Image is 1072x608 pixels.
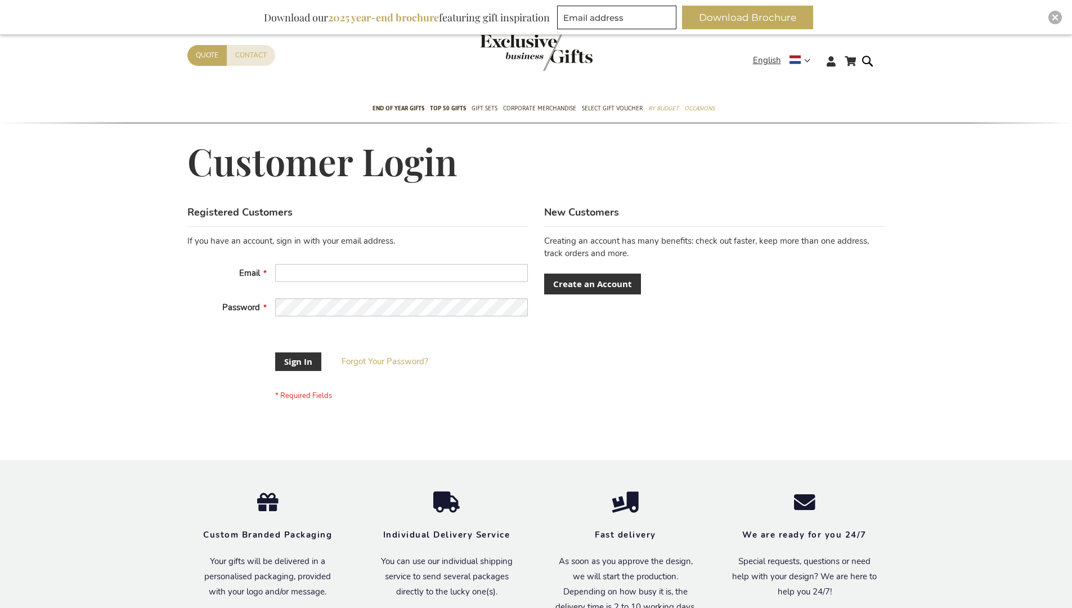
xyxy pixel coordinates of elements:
[732,554,877,600] p: Special requests, questions or need help with your design? We are here to help you 24/7!
[239,267,260,279] span: Email
[342,356,428,367] span: Forgot Your Password?
[544,274,641,294] a: Create an Account
[544,205,619,219] strong: New Customers
[582,95,643,123] a: Select Gift Voucher
[187,45,227,66] a: Quote
[284,356,312,368] span: Sign In
[1048,11,1062,24] div: Close
[742,529,867,540] strong: We are ready for you 24/7
[1052,14,1058,21] img: Close
[472,102,497,114] span: Gift Sets
[503,102,576,114] span: Corporate Merchandise
[383,529,510,540] strong: Individual Delivery Service
[472,95,497,123] a: Gift Sets
[430,95,466,123] a: TOP 50 Gifts
[684,102,715,114] span: Occasions
[480,34,593,71] img: Exclusive Business gifts logo
[373,95,424,123] a: End of year gifts
[259,6,555,29] div: Download our featuring gift inspiration
[187,137,457,185] span: Customer Login
[557,6,680,33] form: marketing offers and promotions
[557,6,676,29] input: Email address
[553,278,632,290] span: Create an Account
[328,11,439,24] b: 2025 year-end brochure
[342,356,428,368] a: Forgot Your Password?
[275,352,321,371] button: Sign In
[595,529,656,540] strong: Fast delivery
[222,302,260,313] span: Password
[373,102,424,114] span: End of year gifts
[374,554,519,600] p: You can use our individual shipping service to send several packages directly to the lucky one(s).
[195,554,340,600] p: Your gifts will be delivered in a personalised packaging, provided with your logo and/or message.
[544,235,885,260] p: Creating an account has many benefits: check out faster, keep more than one address, track orders...
[275,264,528,282] input: Email
[648,102,679,114] span: By Budget
[430,102,466,114] span: TOP 50 Gifts
[187,205,293,219] strong: Registered Customers
[503,95,576,123] a: Corporate Merchandise
[582,102,643,114] span: Select Gift Voucher
[227,45,275,66] a: Contact
[480,34,536,71] a: store logo
[753,54,781,67] span: English
[684,95,715,123] a: Occasions
[648,95,679,123] a: By Budget
[187,235,528,247] div: If you have an account, sign in with your email address.
[203,529,332,540] strong: Custom Branded Packaging
[682,6,813,29] button: Download Brochure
